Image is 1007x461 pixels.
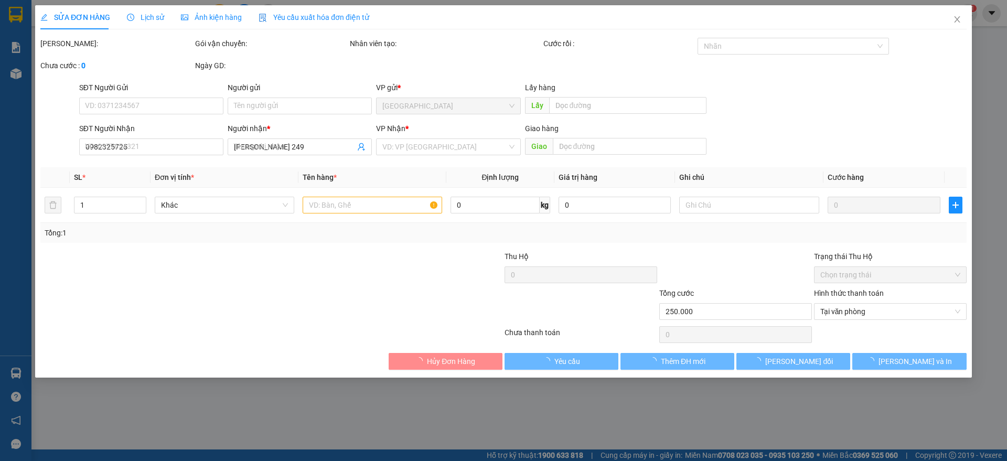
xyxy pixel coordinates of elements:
input: Ghi Chú [680,197,819,213]
b: 0 [81,61,85,70]
th: Ghi chú [676,167,823,188]
button: plus [949,197,962,213]
span: Đơn vị tính [155,173,194,181]
span: Tên hàng [303,173,337,181]
button: Hủy Đơn Hàng [389,353,502,370]
span: loading [415,357,427,364]
span: VP Nhận [377,124,406,133]
span: [PERSON_NAME] đổi [766,356,833,367]
div: Trạng thái Thu Hộ [814,251,967,262]
input: Dọc đường [553,138,706,155]
div: Ngày GD: [195,60,348,71]
label: Hình thức thanh toán [814,289,884,297]
span: loading [754,357,766,364]
div: Nhân viên tạo: [350,38,541,49]
span: Định lượng [482,173,519,181]
span: Ảnh kiện hàng [181,13,242,22]
span: loading [867,357,879,364]
span: edit [40,14,48,21]
span: close [953,15,961,24]
span: [PERSON_NAME] và In [879,356,952,367]
span: Tại văn phòng [820,304,960,319]
span: Chọn trạng thái [820,267,960,283]
span: user-add [358,143,366,151]
button: [PERSON_NAME] đổi [736,353,850,370]
span: clock-circle [127,14,134,21]
button: Close [942,5,972,35]
span: loading [649,357,661,364]
div: Người nhận [228,123,372,134]
span: Đà Nẵng [383,98,515,114]
span: SL [74,173,82,181]
button: [PERSON_NAME] và In [853,353,967,370]
span: picture [181,14,188,21]
span: Lịch sử [127,13,164,22]
div: SĐT Người Gửi [79,82,223,93]
span: Khác [161,197,288,213]
div: Cước rồi : [543,38,696,49]
img: icon [259,14,267,22]
span: Thu Hộ [505,252,529,261]
div: Gói vận chuyển: [195,38,348,49]
button: Yêu cầu [505,353,618,370]
span: Giá trị hàng [559,173,597,181]
span: loading [543,357,554,364]
div: VP gửi [377,82,521,93]
span: Hủy Đơn Hàng [427,356,475,367]
div: Chưa cước : [40,60,193,71]
span: kg [540,197,550,213]
div: Chưa thanh toán [504,327,658,345]
div: [PERSON_NAME]: [40,38,193,49]
span: plus [949,201,962,209]
span: Giao hàng [525,124,559,133]
span: SỬA ĐƠN HÀNG [40,13,110,22]
input: 0 [828,197,940,213]
input: Dọc đường [549,97,706,114]
button: delete [45,197,61,213]
div: Người gửi [228,82,372,93]
span: Tổng cước [659,289,694,297]
div: Tổng: 1 [45,227,389,239]
span: Yêu cầu [554,356,580,367]
span: Thêm ĐH mới [661,356,705,367]
span: Giao [525,138,553,155]
span: Lấy [525,97,549,114]
button: Thêm ĐH mới [620,353,734,370]
span: Lấy hàng [525,83,555,92]
div: SĐT Người Nhận [79,123,223,134]
input: VD: Bàn, Ghế [303,197,442,213]
span: Cước hàng [828,173,864,181]
span: Yêu cầu xuất hóa đơn điện tử [259,13,369,22]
